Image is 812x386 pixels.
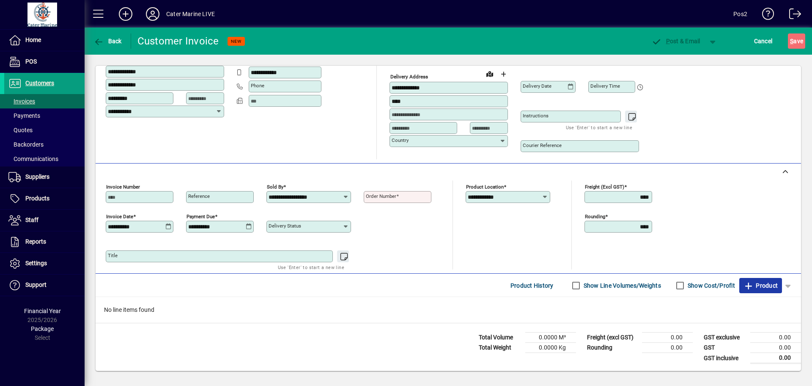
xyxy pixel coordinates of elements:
[31,325,54,332] span: Package
[790,34,803,48] span: ave
[188,193,210,199] mat-label: Reference
[582,281,661,290] label: Show Line Volumes/Weights
[743,279,778,292] span: Product
[108,253,118,258] mat-label: Title
[4,30,85,51] a: Home
[166,7,215,21] div: Cater Marine LIVE
[139,6,166,22] button: Profile
[642,333,693,343] td: 0.00
[700,343,750,353] td: GST
[366,193,396,199] mat-label: Order number
[4,137,85,152] a: Backorders
[231,39,241,44] span: NEW
[25,58,37,65] span: POS
[137,34,219,48] div: Customer Invoice
[4,231,85,253] a: Reports
[497,67,510,81] button: Choose address
[750,333,801,343] td: 0.00
[788,33,805,49] button: Save
[25,238,46,245] span: Reports
[25,36,41,43] span: Home
[4,94,85,108] a: Invoices
[106,214,133,219] mat-label: Invoice date
[754,34,773,48] span: Cancel
[4,108,85,123] a: Payments
[4,210,85,231] a: Staff
[4,167,85,188] a: Suppliers
[4,123,85,137] a: Quotes
[739,278,782,293] button: Product
[8,112,40,119] span: Payments
[106,184,140,190] mat-label: Invoice number
[25,260,47,267] span: Settings
[475,343,525,353] td: Total Weight
[4,188,85,209] a: Products
[523,83,551,89] mat-label: Delivery date
[752,33,775,49] button: Cancel
[8,98,35,105] span: Invoices
[25,281,47,288] span: Support
[651,38,700,44] span: ost & Email
[8,127,33,133] span: Quotes
[583,343,642,353] td: Rounding
[8,156,58,162] span: Communications
[4,275,85,296] a: Support
[523,113,549,119] mat-label: Instructions
[523,142,562,148] mat-label: Courier Reference
[251,83,264,89] mat-label: Phone
[24,308,61,314] span: Financial Year
[85,33,131,49] app-page-header-button: Back
[642,343,693,353] td: 0.00
[666,38,670,44] span: P
[686,281,735,290] label: Show Cost/Profit
[525,343,576,353] td: 0.0000 Kg
[790,38,793,44] span: S
[700,353,750,364] td: GST inclusive
[700,333,750,343] td: GST exclusive
[25,173,49,180] span: Suppliers
[585,214,605,219] mat-label: Rounding
[187,214,215,219] mat-label: Payment due
[566,122,632,132] mat-hint: Use 'Enter' to start a new line
[583,333,642,343] td: Freight (excl GST)
[466,184,504,190] mat-label: Product location
[96,297,801,323] div: No line items found
[510,279,554,292] span: Product History
[647,33,705,49] button: Post & Email
[278,262,344,272] mat-hint: Use 'Enter' to start a new line
[483,67,497,81] a: View on map
[25,217,38,223] span: Staff
[750,353,801,364] td: 0.00
[475,333,525,343] td: Total Volume
[750,343,801,353] td: 0.00
[783,2,801,29] a: Logout
[91,33,124,49] button: Back
[8,141,44,148] span: Backorders
[93,38,122,44] span: Back
[733,7,747,21] div: Pos2
[756,2,774,29] a: Knowledge Base
[269,223,301,229] mat-label: Delivery status
[4,51,85,72] a: POS
[25,195,49,202] span: Products
[392,137,409,143] mat-label: Country
[590,83,620,89] mat-label: Delivery time
[25,80,54,86] span: Customers
[585,184,624,190] mat-label: Freight (excl GST)
[112,6,139,22] button: Add
[507,278,557,293] button: Product History
[4,253,85,274] a: Settings
[525,333,576,343] td: 0.0000 M³
[4,152,85,166] a: Communications
[267,184,283,190] mat-label: Sold by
